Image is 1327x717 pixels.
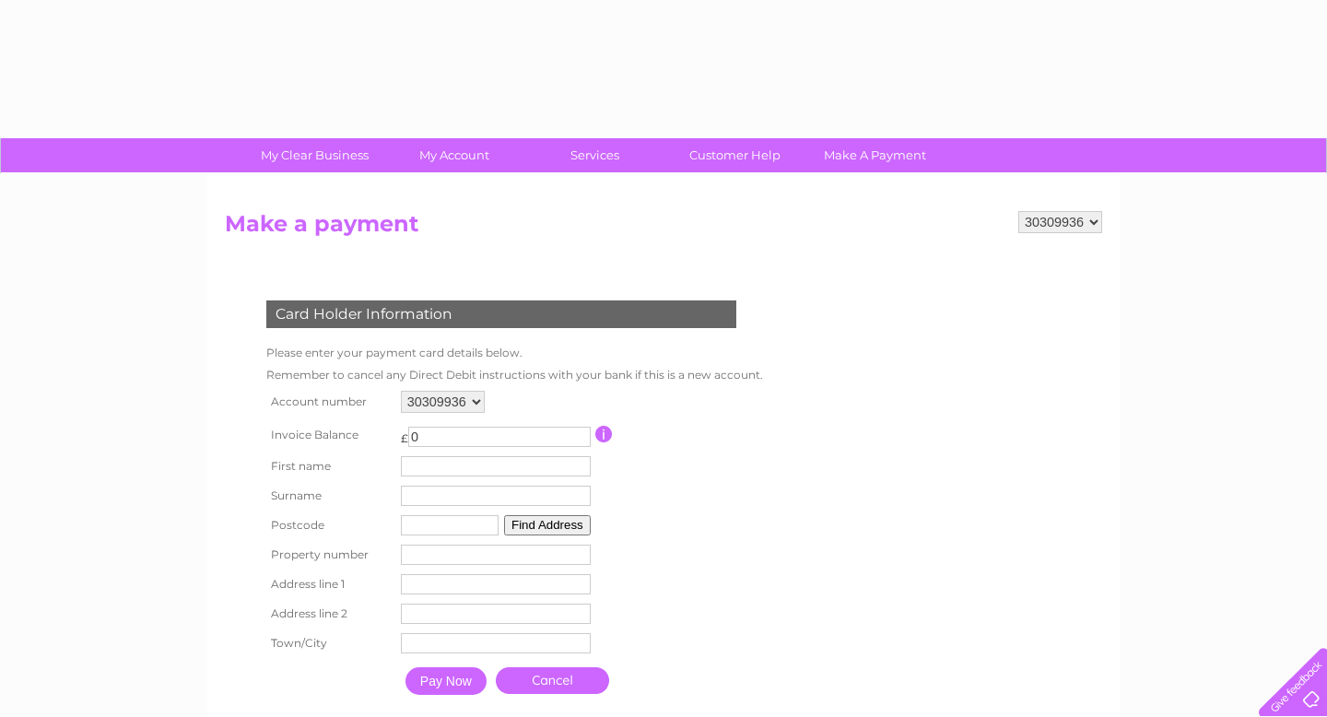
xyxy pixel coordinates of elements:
[262,540,396,570] th: Property number
[519,138,671,172] a: Services
[225,211,1102,246] h2: Make a payment
[262,452,396,481] th: First name
[496,667,609,694] a: Cancel
[659,138,811,172] a: Customer Help
[405,667,487,695] input: Pay Now
[595,426,613,442] input: Information
[379,138,531,172] a: My Account
[262,342,768,364] td: Please enter your payment card details below.
[262,481,396,511] th: Surname
[262,570,396,599] th: Address line 1
[239,138,391,172] a: My Clear Business
[262,629,396,658] th: Town/City
[799,138,951,172] a: Make A Payment
[266,300,736,328] div: Card Holder Information
[262,364,768,386] td: Remember to cancel any Direct Debit instructions with your bank if this is a new account.
[262,599,396,629] th: Address line 2
[401,422,408,445] td: £
[504,515,591,535] button: Find Address
[262,386,396,417] th: Account number
[262,511,396,540] th: Postcode
[262,417,396,452] th: Invoice Balance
